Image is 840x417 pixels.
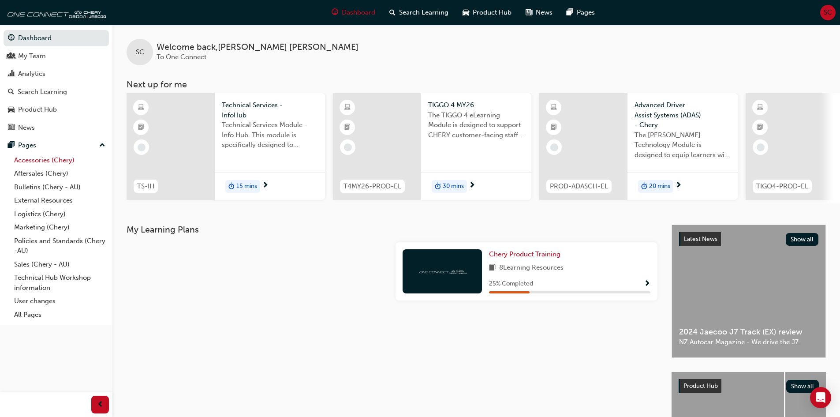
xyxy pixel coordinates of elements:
[112,79,840,90] h3: Next up for me
[644,278,650,289] button: Show Progress
[489,263,496,274] span: book-icon
[138,102,144,113] span: learningResourceType_ELEARNING-icon
[499,263,564,274] span: 8 Learning Resources
[11,271,109,294] a: Technical Hub Workshop information
[11,194,109,207] a: External Resources
[4,28,109,137] button: DashboardMy TeamAnalyticsSearch LearningProduct HubNews
[389,7,396,18] span: search-icon
[539,93,738,200] a: PROD-ADASCH-ELAdvanced Driver Assist Systems (ADAS) - CheryThe [PERSON_NAME] Technology Module is...
[97,399,104,410] span: prev-icon
[222,120,318,150] span: Technical Services Module - Info Hub. This module is specifically designed to address the require...
[418,267,467,275] img: oneconnect
[11,221,109,234] a: Marketing (Chery)
[343,181,401,192] span: T4MY26-PROD-EL
[138,122,144,133] span: booktick-icon
[11,154,109,167] a: Accessories (Chery)
[672,225,826,358] a: Latest NewsShow all2024 Jaecoo J7 Track (EX) reviewNZ Autocar Magazine - We drive the J7.
[18,51,46,61] div: My Team
[11,258,109,271] a: Sales (Chery - AU)
[824,8,832,18] span: SC
[473,8,511,18] span: Product Hub
[810,387,831,408] div: Open Intercom Messenger
[262,182,269,190] span: next-icon
[8,142,15,150] span: pages-icon
[4,66,109,82] a: Analytics
[11,180,109,194] a: Bulletins (Chery - AU)
[489,249,564,259] a: Chery Product Training
[4,30,109,46] a: Dashboard
[786,233,819,246] button: Show all
[435,181,441,192] span: duration-icon
[11,234,109,258] a: Policies and Standards (Chery -AU)
[11,294,109,308] a: User changes
[649,181,670,192] span: 20 mins
[463,7,469,18] span: car-icon
[8,70,15,78] span: chart-icon
[469,182,475,190] span: next-icon
[99,140,105,151] span: up-icon
[157,42,358,53] span: Welcome back , [PERSON_NAME] [PERSON_NAME]
[757,122,763,133] span: booktick-icon
[4,137,109,154] button: Pages
[18,140,36,150] div: Pages
[526,7,532,18] span: news-icon
[675,182,682,190] span: next-icon
[228,181,235,192] span: duration-icon
[641,181,647,192] span: duration-icon
[786,380,819,393] button: Show all
[4,101,109,118] a: Product Hub
[18,105,57,115] div: Product Hub
[4,120,109,136] a: News
[820,5,836,20] button: SC
[18,69,45,79] div: Analytics
[344,143,352,151] span: learningRecordVerb_NONE-icon
[11,167,109,180] a: Aftersales (Chery)
[344,122,351,133] span: booktick-icon
[8,106,15,114] span: car-icon
[8,53,15,60] span: people-icon
[550,143,558,151] span: learningRecordVerb_NONE-icon
[8,34,15,42] span: guage-icon
[635,130,731,160] span: The [PERSON_NAME] Technology Module is designed to equip learners with essential knowledge about ...
[757,102,763,113] span: learningResourceType_ELEARNING-icon
[567,7,573,18] span: pages-icon
[399,8,448,18] span: Search Learning
[551,122,557,133] span: booktick-icon
[551,102,557,113] span: learningResourceType_ELEARNING-icon
[644,280,650,288] span: Show Progress
[4,4,106,21] img: oneconnect
[382,4,455,22] a: search-iconSearch Learning
[577,8,595,18] span: Pages
[536,8,553,18] span: News
[684,235,717,243] span: Latest News
[756,181,808,192] span: TIGO4-PROD-EL
[683,382,718,390] span: Product Hub
[679,232,818,246] a: Latest NewsShow all
[18,123,35,133] div: News
[18,87,67,97] div: Search Learning
[236,181,257,192] span: 15 mins
[222,100,318,120] span: Technical Services - InfoHub
[635,100,731,130] span: Advanced Driver Assist Systems (ADAS) - Chery
[679,379,819,393] a: Product HubShow all
[137,181,154,192] span: TS-IH
[519,4,560,22] a: news-iconNews
[489,279,533,289] span: 25 % Completed
[428,100,524,110] span: TIGGO 4 MY26
[342,8,375,18] span: Dashboard
[4,84,109,100] a: Search Learning
[157,53,206,61] span: To One Connect
[344,102,351,113] span: learningResourceType_ELEARNING-icon
[428,110,524,140] span: The TIGGO 4 eLearning Module is designed to support CHERY customer-facing staff with the product ...
[332,7,338,18] span: guage-icon
[8,124,15,132] span: news-icon
[8,88,14,96] span: search-icon
[136,47,144,57] span: SC
[11,207,109,221] a: Logistics (Chery)
[325,4,382,22] a: guage-iconDashboard
[550,181,608,192] span: PROD-ADASCH-EL
[127,225,657,235] h3: My Learning Plans
[11,308,109,322] a: All Pages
